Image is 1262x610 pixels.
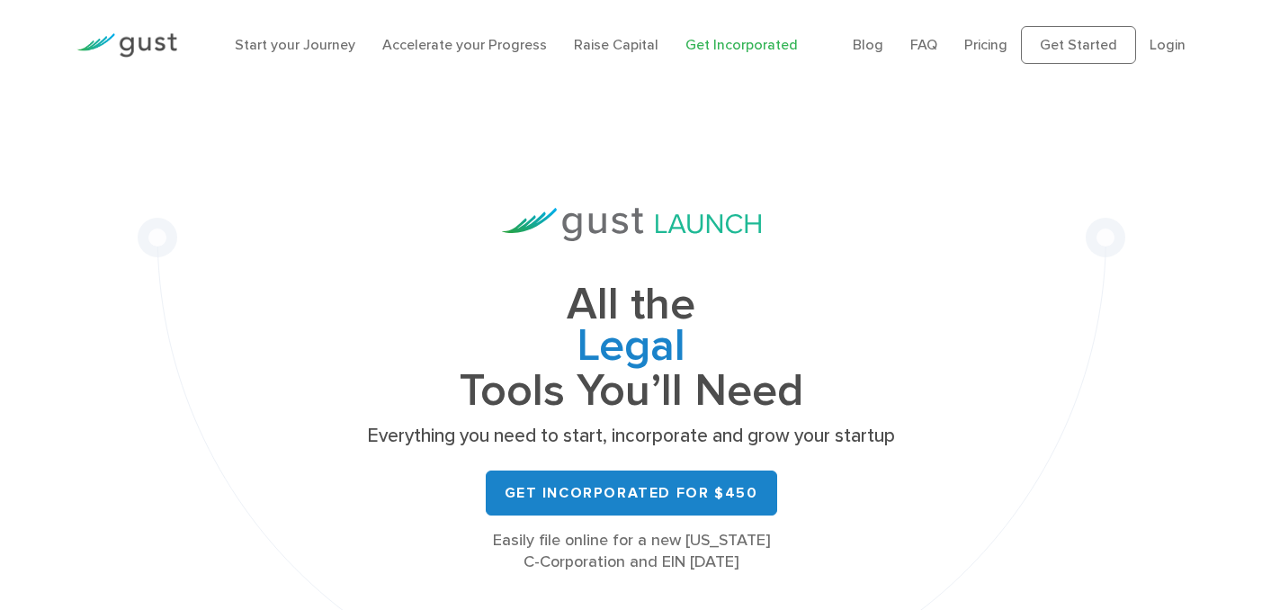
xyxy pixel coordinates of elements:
img: Gust Launch Logo [502,208,761,241]
a: Pricing [964,36,1007,53]
a: Get Incorporated for $450 [486,471,777,516]
a: Get Incorporated [685,36,798,53]
a: Login [1150,36,1186,53]
h1: All the Tools You’ll Need [362,284,901,411]
a: Get Started [1021,26,1136,64]
a: Raise Capital [574,36,658,53]
a: Blog [853,36,883,53]
a: FAQ [910,36,937,53]
span: Legal [362,326,901,371]
div: Easily file online for a new [US_STATE] C-Corporation and EIN [DATE] [362,530,901,573]
img: Gust Logo [76,33,177,58]
a: Accelerate your Progress [382,36,547,53]
a: Start your Journey [235,36,355,53]
p: Everything you need to start, incorporate and grow your startup [362,424,901,449]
